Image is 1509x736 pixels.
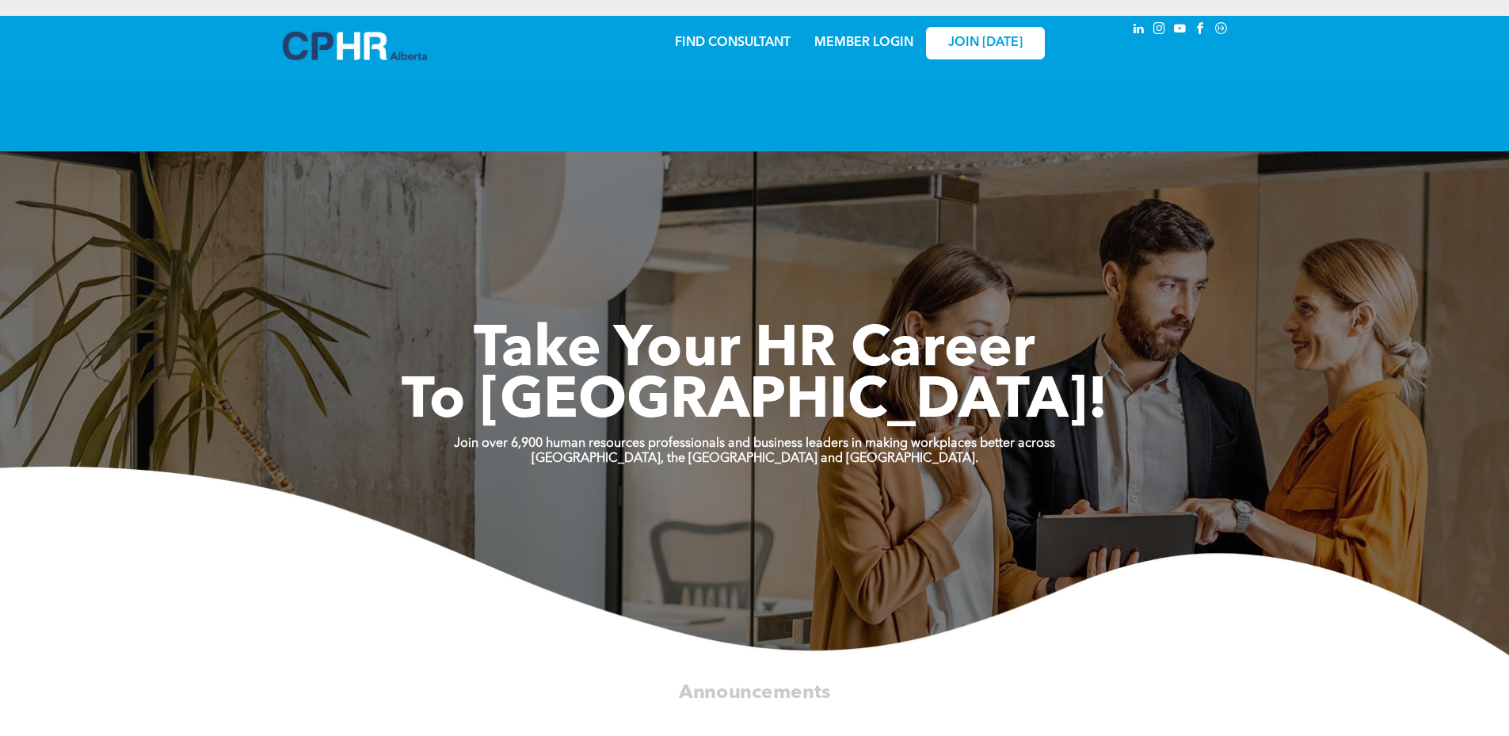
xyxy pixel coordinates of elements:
span: Take Your HR Career [474,322,1035,379]
strong: [GEOGRAPHIC_DATA], the [GEOGRAPHIC_DATA] and [GEOGRAPHIC_DATA]. [532,452,978,465]
a: JOIN [DATE] [926,27,1045,59]
span: JOIN [DATE] [948,36,1023,51]
a: instagram [1151,20,1168,41]
a: FIND CONSULTANT [675,36,791,49]
strong: Join over 6,900 human resources professionals and business leaders in making workplaces better ac... [454,437,1055,450]
a: MEMBER LOGIN [814,36,913,49]
img: A blue and white logo for cp alberta [283,32,427,60]
span: To [GEOGRAPHIC_DATA]! [402,374,1108,431]
a: facebook [1192,20,1210,41]
a: linkedin [1130,20,1148,41]
a: Social network [1213,20,1230,41]
a: youtube [1172,20,1189,41]
span: Announcements [679,683,830,702]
